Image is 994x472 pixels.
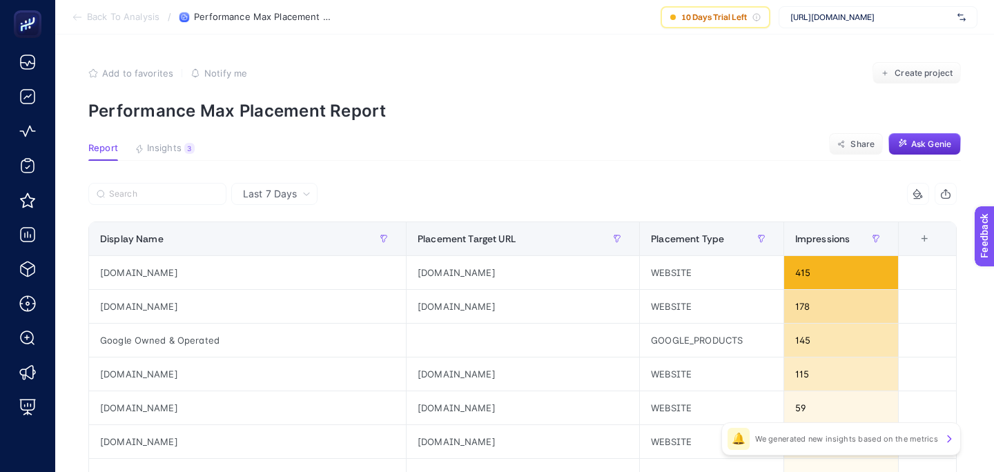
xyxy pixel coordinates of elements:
div: [DOMAIN_NAME] [407,391,639,424]
span: Create project [895,68,953,79]
button: Create project [873,62,961,84]
div: 3 [184,143,195,154]
span: / [168,11,171,22]
span: Report [88,143,118,154]
div: GOOGLE_PRODUCTS [640,324,783,357]
span: Ask Genie [911,139,951,150]
div: 4 items selected [910,233,921,264]
div: [DOMAIN_NAME] [407,290,639,323]
span: Impressions [795,233,850,244]
div: 145 [784,324,898,357]
button: Ask Genie [888,133,961,155]
div: WEBSITE [640,425,783,458]
div: WEBSITE [640,256,783,289]
div: 178 [784,290,898,323]
div: [DOMAIN_NAME] [89,290,406,323]
div: 415 [784,256,898,289]
span: [URL][DOMAIN_NAME] [790,12,952,23]
div: [DOMAIN_NAME] [407,357,639,391]
div: 🔔 [728,428,750,450]
div: WEBSITE [640,391,783,424]
span: Last 7 Days [243,187,297,201]
span: Feedback [8,4,52,15]
span: Placement Target URL [418,233,516,244]
button: Share [829,133,883,155]
span: Add to favorites [102,68,173,79]
div: [DOMAIN_NAME] [407,256,639,289]
div: [DOMAIN_NAME] [89,256,406,289]
img: svg%3e [957,10,966,24]
div: [DOMAIN_NAME] [89,391,406,424]
p: Performance Max Placement Report [88,101,961,121]
span: Performance Max Placement Report [194,12,332,23]
span: Placement Type [651,233,724,244]
div: WEBSITE [640,290,783,323]
div: 115 [784,357,898,391]
div: 59 [784,391,898,424]
input: Search [109,189,218,199]
span: Insights [147,143,182,154]
span: Notify me [204,68,247,79]
div: [DOMAIN_NAME] [407,425,639,458]
p: We generated new insights based on the metrics [755,433,938,444]
div: + [911,233,937,244]
button: Notify me [191,68,247,79]
button: Add to favorites [88,68,173,79]
div: [DOMAIN_NAME] [89,425,406,458]
div: Google Owned & Operated [89,324,406,357]
span: Back To Analysis [87,12,159,23]
span: Share [850,139,875,150]
div: [DOMAIN_NAME] [89,357,406,391]
div: WEBSITE [640,357,783,391]
span: 10 Days Trial Left [681,12,747,23]
span: Display Name [100,233,164,244]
